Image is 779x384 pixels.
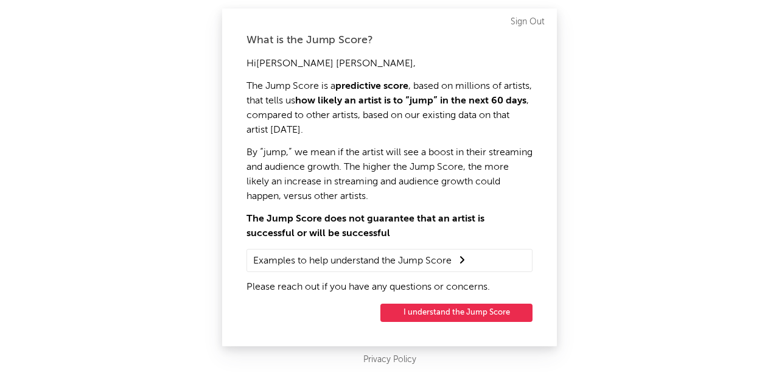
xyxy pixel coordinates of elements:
[335,82,408,91] strong: predictive score
[246,280,533,295] p: Please reach out if you have any questions or concerns.
[295,96,526,106] strong: how likely an artist is to “jump” in the next 60 days
[511,15,545,29] a: Sign Out
[253,253,526,268] summary: Examples to help understand the Jump Score
[363,352,416,368] a: Privacy Policy
[246,79,533,138] p: The Jump Score is a , based on millions of artists, that tells us , compared to other artists, ba...
[246,33,533,47] div: What is the Jump Score?
[380,304,533,322] button: I understand the Jump Score
[246,145,533,204] p: By “jump,” we mean if the artist will see a boost in their streaming and audience growth. The hig...
[246,57,533,71] p: Hi [PERSON_NAME] [PERSON_NAME] ,
[246,214,484,239] strong: The Jump Score does not guarantee that an artist is successful or will be successful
